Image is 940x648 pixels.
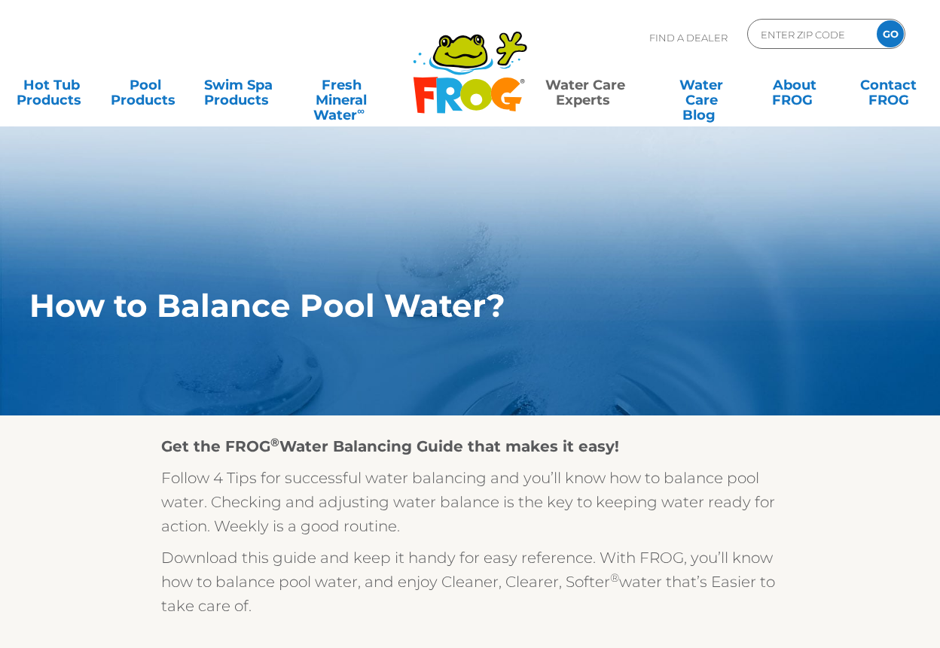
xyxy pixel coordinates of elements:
[877,20,904,47] input: GO
[161,466,779,538] p: Follow 4 Tips for successful water balancing and you’ll know how to balance pool water. Checking ...
[296,70,387,100] a: Fresh MineralWater∞
[357,105,365,117] sup: ∞
[610,570,619,585] sup: ®
[665,70,738,100] a: Water CareBlog
[649,19,728,56] p: Find A Dealer
[15,70,88,100] a: Hot TubProducts
[108,70,182,100] a: PoolProducts
[203,70,276,100] a: Swim SpaProducts
[161,546,779,618] p: Download this guide and keep it handy for easy reference. With FROG, you’ll know how to balance p...
[526,70,644,100] a: Water CareExperts
[161,437,619,455] strong: Get the FROG Water Balancing Guide that makes it easy!
[852,70,925,100] a: ContactFROG
[758,70,832,100] a: AboutFROG
[759,23,861,45] input: Zip Code Form
[29,287,841,324] h1: How to Balance Pool Water?
[270,435,279,449] sup: ®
